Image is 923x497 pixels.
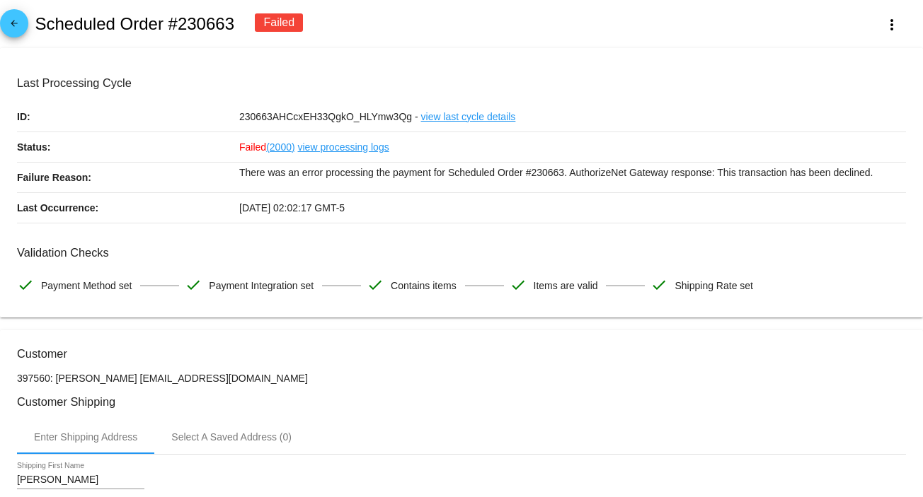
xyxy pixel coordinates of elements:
[35,14,234,34] h2: Scheduled Order #230663
[534,271,598,300] span: Items are valid
[391,271,457,300] span: Contains items
[17,395,906,409] h3: Customer Shipping
[185,276,202,293] mat-icon: check
[17,276,34,293] mat-icon: check
[255,13,303,32] div: Failed
[883,16,900,33] mat-icon: more_vert
[6,18,23,35] mat-icon: arrow_back
[34,431,137,443] div: Enter Shipping Address
[17,102,239,131] p: ID:
[421,102,516,131] a: view last cycle details
[266,132,294,162] a: (2000)
[239,202,345,214] span: [DATE] 02:02:17 GMT-5
[17,193,239,223] p: Last Occurrence:
[17,132,239,162] p: Status:
[510,276,527,293] mat-icon: check
[239,111,418,122] span: 230663AHCcxEH33QgkO_HLYmw3Qg -
[17,246,906,259] h3: Validation Checks
[239,141,295,153] span: Failed
[17,373,906,384] p: 397560: [PERSON_NAME] [EMAIL_ADDRESS][DOMAIN_NAME]
[17,76,906,90] h3: Last Processing Cycle
[17,347,906,361] h3: Customer
[298,132,389,162] a: view processing logs
[17,474,144,486] input: Shipping First Name
[675,271,753,300] span: Shipping Rate set
[171,431,292,443] div: Select A Saved Address (0)
[209,271,314,300] span: Payment Integration set
[650,276,667,293] mat-icon: check
[239,163,906,182] p: There was an error processing the payment for Scheduled Order #230663. AuthorizeNet Gateway respo...
[367,276,384,293] mat-icon: check
[17,163,239,192] p: Failure Reason:
[41,271,132,300] span: Payment Method set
